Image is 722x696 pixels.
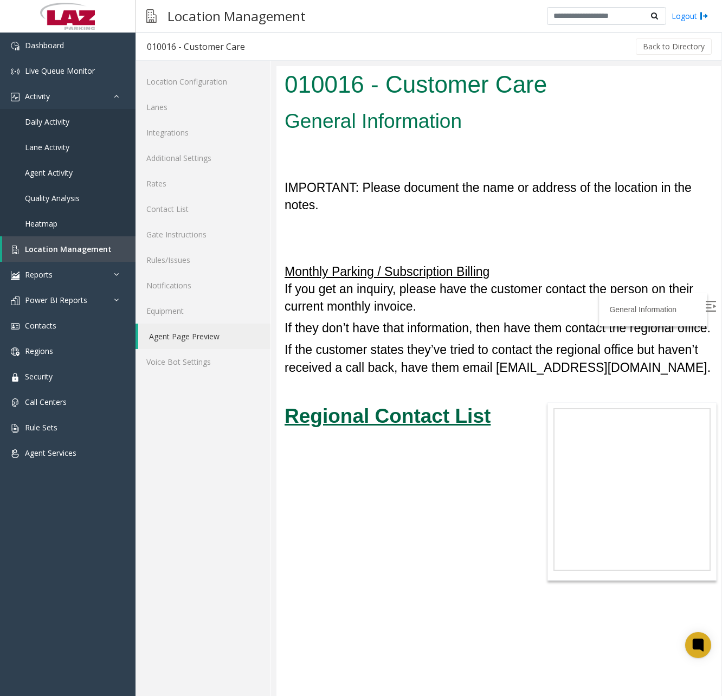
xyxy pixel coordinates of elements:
[25,66,95,76] span: Live Queue Monitor
[11,347,20,356] img: 'icon'
[25,397,67,407] span: Call Centers
[8,276,434,308] font: If the customer states they’ve tried to contact the regional office but haven’t received a call b...
[136,222,270,247] a: Gate Instructions
[136,298,270,324] a: Equipment
[8,255,434,269] font: If they don’t have that information, then have them contact the regional office.
[25,218,57,229] span: Heatmap
[11,42,20,50] img: 'icon'
[136,349,270,375] a: Voice Bot Settings
[25,295,87,305] span: Power BI Reports
[136,273,270,298] a: Notifications
[136,171,270,196] a: Rates
[11,449,20,458] img: 'icon'
[25,320,56,331] span: Contacts
[636,38,712,55] button: Back to Directory
[11,398,20,407] img: 'icon'
[25,91,50,101] span: Activity
[8,41,436,69] h2: General Information
[11,271,20,280] img: 'icon'
[136,145,270,171] a: Additional Settings
[11,424,20,433] img: 'icon'
[429,235,440,246] img: Open/Close Sidebar Menu
[25,371,53,382] span: Security
[147,40,245,54] div: 010016 - Customer Care
[25,193,80,203] span: Quality Analysis
[25,40,64,50] span: Dashboard
[8,198,417,247] font: If you get an inquiry, please have the customer contact the person on their current monthly invoice.
[11,322,20,331] img: 'icon'
[138,324,270,349] a: Agent Page Preview
[25,422,57,433] span: Rule Sets
[11,67,20,76] img: 'icon'
[8,198,213,212] span: Monthly Parking / Subscription Billing
[25,269,53,280] span: Reports
[25,142,69,152] span: Lane Activity
[700,10,708,22] img: logout
[333,239,400,248] a: General Information
[136,69,270,94] a: Location Configuration
[136,94,270,120] a: Lanes
[25,244,112,254] span: Location Management
[8,2,436,35] h1: 010016 - Customer Care
[8,114,415,146] span: IMPORTANT: Please document the name or address of the location in the notes.
[136,247,270,273] a: Rules/Issues
[11,373,20,382] img: 'icon'
[11,246,20,254] img: 'icon'
[146,3,157,29] img: pageIcon
[25,448,76,458] span: Agent Services
[25,167,73,178] span: Agent Activity
[162,3,311,29] h3: Location Management
[8,339,214,361] a: Regional Contact List
[672,10,708,22] a: Logout
[25,117,69,127] span: Daily Activity
[136,120,270,145] a: Integrations
[2,236,136,262] a: Location Management
[136,196,270,222] a: Contact List
[11,93,20,101] img: 'icon'
[25,346,53,356] span: Regions
[11,297,20,305] img: 'icon'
